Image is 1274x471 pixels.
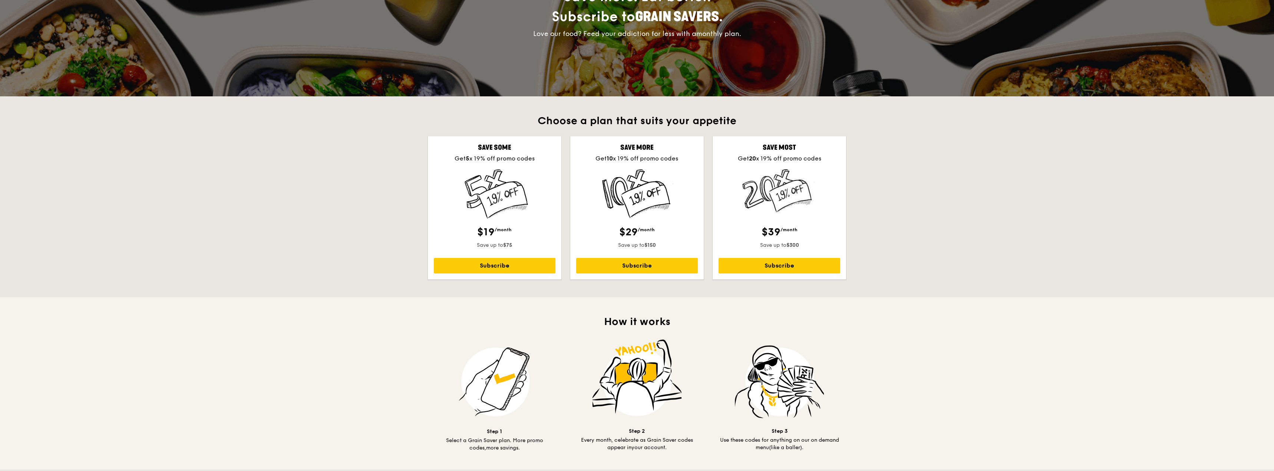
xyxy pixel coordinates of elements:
[533,30,741,38] span: Love our food? Feed your addiction for less with a
[575,428,699,435] div: Step 2
[762,226,780,238] span: $39
[538,115,736,127] span: Choose a plan that suits your appetite
[696,30,741,38] span: monthly plan.
[769,444,803,451] span: (like a baller).
[432,428,557,435] div: Step 1
[719,154,840,163] div: Get x 19% off promo codes
[735,337,824,426] img: Grain Savers Step Three
[607,155,613,162] strong: 10
[719,258,840,273] a: Subscribe
[638,227,655,232] span: /month
[635,9,719,25] span: Grain Savers
[600,169,673,219] img: Save 10 Times
[450,337,539,427] img: Grain Savers Step One
[780,227,798,232] span: /month
[717,428,842,435] div: Step 3
[749,155,756,162] strong: 20
[552,9,723,25] span: Subscribe to .
[604,315,670,328] span: How it works
[575,437,699,451] div: Every month, celebrate as Grain Saver codes appear in
[576,258,698,273] a: Subscribe
[644,242,656,248] strong: $150
[434,242,555,249] div: Save up to
[576,154,698,163] div: Get x 19% off promo codes
[719,242,840,249] div: Save up to
[434,258,555,273] a: Subscribe
[631,444,667,451] span: your account.
[458,169,531,219] img: Save 5 times
[477,226,495,238] span: $19
[742,169,816,213] img: Save 20 Times
[576,142,698,153] div: Save more
[593,337,681,426] img: Grain Savers Step Two
[576,242,698,249] div: Save up to
[486,445,520,451] span: more savings.
[495,227,512,232] span: /month
[432,437,557,452] div: Select a Grain Saver plan. More promo codes,
[717,437,842,451] div: Use these codes for anything on our on demand menu
[466,155,469,162] strong: 5
[434,142,555,153] div: Save some
[503,242,512,248] strong: $75
[786,242,799,248] strong: $300
[719,142,840,153] div: Save most
[619,226,638,238] span: $29
[434,154,555,163] div: Get x 19% off promo codes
